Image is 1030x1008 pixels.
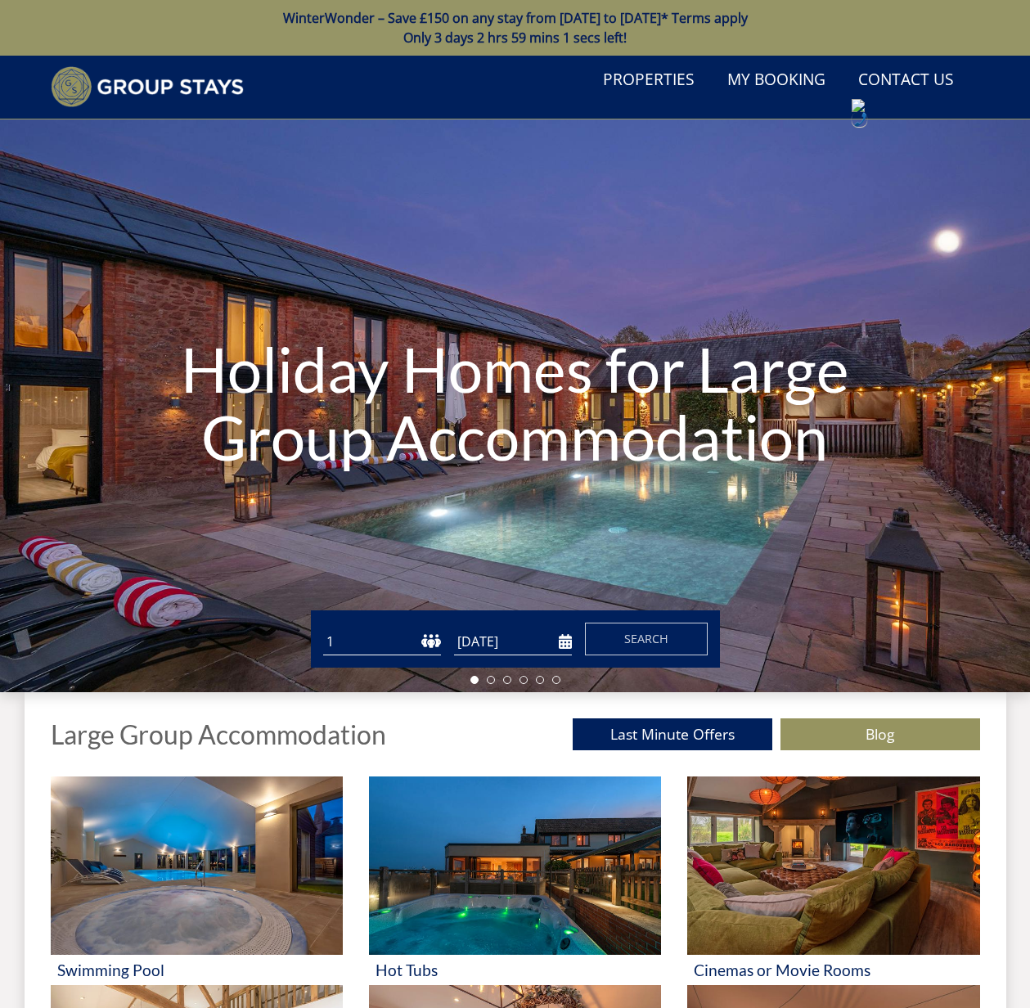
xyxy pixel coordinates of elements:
[585,623,708,655] button: Search
[155,302,875,503] h1: Holiday Homes for Large Group Accommodation
[687,776,979,955] img: 'Cinemas or Movie Rooms' - Large Group Accommodation Holiday Ideas
[852,112,867,127] div: Call: 01823 662231
[573,718,772,750] a: Last Minute Offers
[721,62,832,99] a: My Booking
[51,776,343,985] a: 'Swimming Pool' - Large Group Accommodation Holiday Ideas Swimming Pool
[852,99,960,112] img: Makecall16.png
[854,112,867,127] img: hfpfyWBK5wQHBAGPgDf9c6qAYOxxMAAAAASUVORK5CYII=
[51,66,245,107] img: Group Stays
[694,961,973,979] h3: Cinemas or Movie Rooms
[454,628,572,655] input: Arrival Date
[852,99,960,112] div: 01823662231
[369,776,661,955] img: 'Hot Tubs' - Large Group Accommodation Holiday Ideas
[369,776,661,985] a: 'Hot Tubs' - Large Group Accommodation Holiday Ideas Hot Tubs
[51,776,343,955] img: 'Swimming Pool' - Large Group Accommodation Holiday Ideas
[596,62,701,99] a: Properties
[624,631,668,646] span: Search
[57,961,336,979] h3: Swimming Pool
[687,776,979,985] a: 'Cinemas or Movie Rooms' - Large Group Accommodation Holiday Ideas Cinemas or Movie Rooms
[780,718,980,750] a: Blog
[51,720,386,749] h1: Large Group Accommodation
[852,62,960,99] a: Contact Us
[403,29,627,47] span: Only 3 days 2 hrs 59 mins 1 secs left!
[376,961,654,979] h3: Hot Tubs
